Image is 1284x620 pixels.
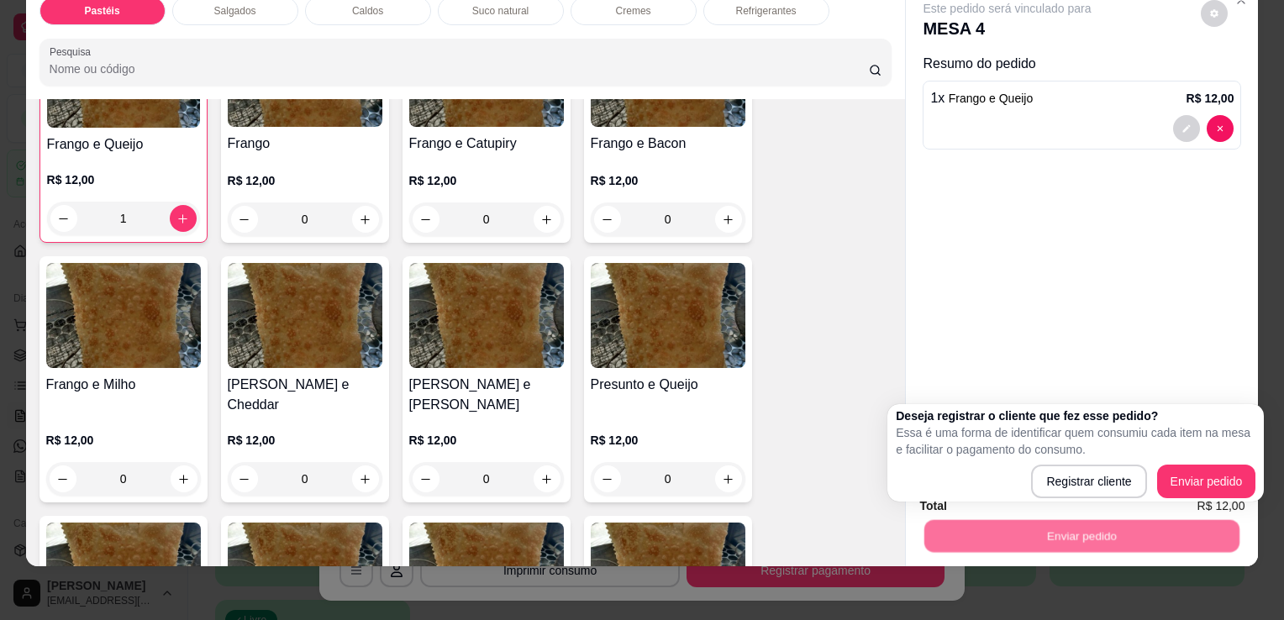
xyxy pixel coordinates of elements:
[409,172,564,189] p: R$ 12,00
[46,432,201,449] p: R$ 12,00
[1157,465,1256,498] button: Enviar pedido
[228,432,382,449] p: R$ 12,00
[949,92,1033,105] span: Frango e Queijo
[591,263,745,368] img: product-image
[896,424,1255,458] p: Essa é uma forma de identificar quem consumiu cada item na mesa e facilitar o pagamento do consumo.
[736,4,797,18] p: Refrigerantes
[1173,115,1200,142] button: decrease-product-quantity
[409,375,564,415] h4: [PERSON_NAME] e [PERSON_NAME]
[591,134,745,154] h4: Frango e Bacon
[1197,497,1245,515] span: R$ 12,00
[896,407,1255,424] h2: Deseja registrar o cliente que fez esse pedido?
[352,4,383,18] p: Caldos
[1207,115,1234,142] button: decrease-product-quantity
[46,263,201,368] img: product-image
[930,88,1033,108] p: 1 x
[214,4,256,18] p: Salgados
[46,375,201,395] h4: Frango e Milho
[409,263,564,368] img: product-image
[47,134,200,155] h4: Frango e Queijo
[1031,465,1146,498] button: Registrar cliente
[228,375,382,415] h4: [PERSON_NAME] e Cheddar
[50,60,869,77] input: Pesquisa
[591,432,745,449] p: R$ 12,00
[923,17,1091,40] p: MESA 4
[47,171,200,188] p: R$ 12,00
[85,4,120,18] p: Pastéis
[591,172,745,189] p: R$ 12,00
[50,45,97,59] label: Pesquisa
[616,4,651,18] p: Cremes
[409,432,564,449] p: R$ 12,00
[228,263,382,368] img: product-image
[924,519,1239,552] button: Enviar pedido
[472,4,529,18] p: Suco natural
[1187,90,1234,107] p: R$ 12,00
[923,54,1241,74] p: Resumo do pedido
[409,134,564,154] h4: Frango e Catupiry
[591,375,745,395] h4: Presunto e Queijo
[228,134,382,154] h4: Frango
[228,172,382,189] p: R$ 12,00
[919,499,946,512] strong: Total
